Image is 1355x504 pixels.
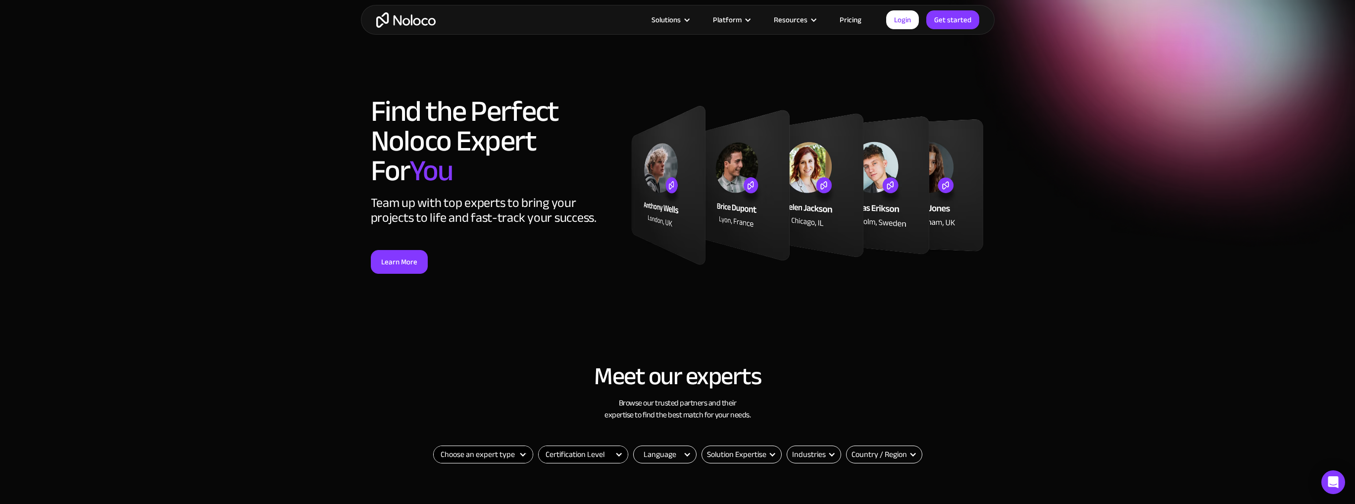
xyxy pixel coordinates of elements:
div: Language [644,449,676,460]
a: Learn More [371,250,428,274]
div: Country / Region [852,449,907,460]
div: Language [633,446,697,463]
h2: Meet our experts [371,363,985,390]
div: Resources [761,13,827,26]
div: Resources [774,13,807,26]
a: Get started [926,10,979,29]
div: Industries [787,446,841,463]
h1: Find the Perfect Noloco Expert For [371,97,621,186]
div: Solutions [639,13,701,26]
form: Email Form [702,446,782,463]
div: Platform [713,13,742,26]
div: Country / Region [846,446,922,463]
div: Solution Expertise [702,446,782,463]
a: Login [886,10,919,29]
div: Team up with top experts to bring your projects to life and fast-track your success. [371,196,621,225]
div: Solutions [652,13,681,26]
form: Email Form [787,446,841,463]
div: Industries [792,449,826,460]
div: Open Intercom Messenger [1321,470,1345,494]
form: Email Form [633,446,697,463]
form: Filter [538,446,628,463]
a: home [376,12,436,28]
form: Email Form [846,446,922,463]
form: Filter [433,446,533,463]
h3: Browse our trusted partners and their expertise to find the best match for your needs. [371,397,985,421]
a: Pricing [827,13,874,26]
div: Platform [701,13,761,26]
div: Solution Expertise [707,449,766,460]
span: You [409,143,452,199]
